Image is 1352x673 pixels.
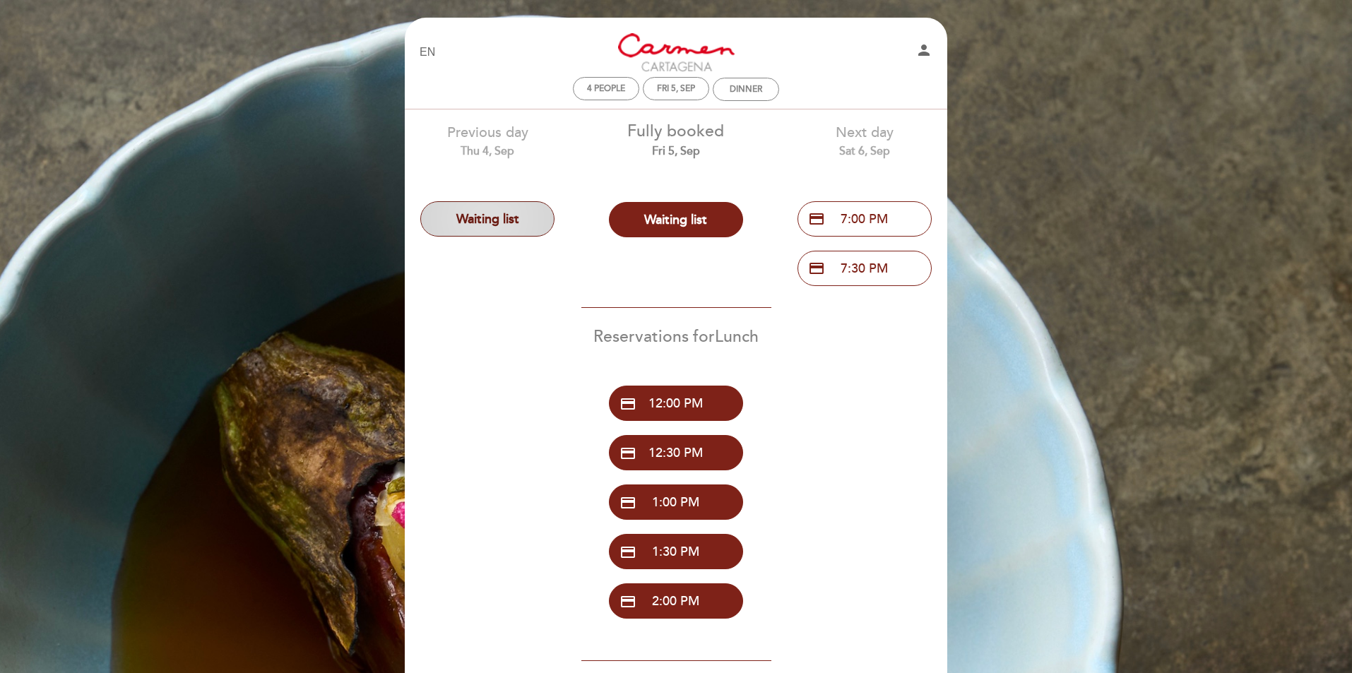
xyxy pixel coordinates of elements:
[404,143,571,160] div: Thu 4, Sep
[587,83,625,94] span: 4 people
[619,395,636,412] span: credit_card
[609,202,743,237] button: Waiting list
[609,386,743,421] button: credit_card 12:00 PM
[730,84,762,95] div: Dinner
[797,201,932,237] button: credit_card 7:00 PM
[797,251,932,286] button: credit_card 7:30 PM
[627,121,724,141] span: Fully booked
[404,123,571,159] div: Previous day
[915,42,932,59] i: person
[593,143,760,160] div: Fri 5, Sep
[609,534,743,569] button: credit_card 1:30 PM
[781,123,948,159] div: Next day
[588,33,764,72] a: [PERSON_NAME][GEOGRAPHIC_DATA]
[619,593,636,610] span: credit_card
[781,143,948,160] div: Sat 6, Sep
[619,445,636,462] span: credit_card
[808,210,825,227] span: credit_card
[808,260,825,277] span: credit_card
[404,326,948,349] div: Reservations for
[420,201,555,237] button: Waiting list
[657,83,695,94] div: Fri 5, Sep
[619,494,636,511] span: credit_card
[609,435,743,470] button: credit_card 12:30 PM
[715,327,759,347] span: Lunch
[609,583,743,619] button: credit_card 2:00 PM
[609,484,743,520] button: credit_card 1:00 PM
[619,544,636,561] span: credit_card
[915,42,932,64] button: person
